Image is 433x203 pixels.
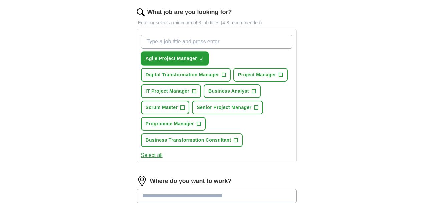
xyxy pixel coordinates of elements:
button: Scrum Master [141,101,190,114]
button: IT Project Manager [141,84,201,98]
button: Select all [141,151,163,159]
span: Digital Transformation Manager [146,71,219,78]
button: Project Manager [233,68,288,82]
button: Agile Project Manager✓ [141,52,209,65]
button: Business Transformation Consultant [141,133,243,147]
span: Project Manager [238,71,276,78]
img: search.png [137,8,145,16]
span: Programme Manager [146,120,194,127]
input: Type a job title and press enter [141,35,292,49]
img: location.png [137,176,147,186]
button: Senior Project Manager [192,101,263,114]
button: Digital Transformation Manager [141,68,231,82]
span: Business Analyst [208,88,249,95]
span: Agile Project Manager [146,55,197,62]
span: Business Transformation Consultant [146,137,231,144]
span: IT Project Manager [146,88,190,95]
label: What job are you looking for? [147,8,232,17]
button: Business Analyst [204,84,261,98]
p: Enter or select a minimum of 3 job titles (4-8 recommended) [137,19,297,26]
label: Where do you want to work? [150,177,232,186]
span: Senior Project Manager [197,104,251,111]
span: ✓ [200,56,204,62]
span: Scrum Master [146,104,178,111]
button: Programme Manager [141,117,206,131]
